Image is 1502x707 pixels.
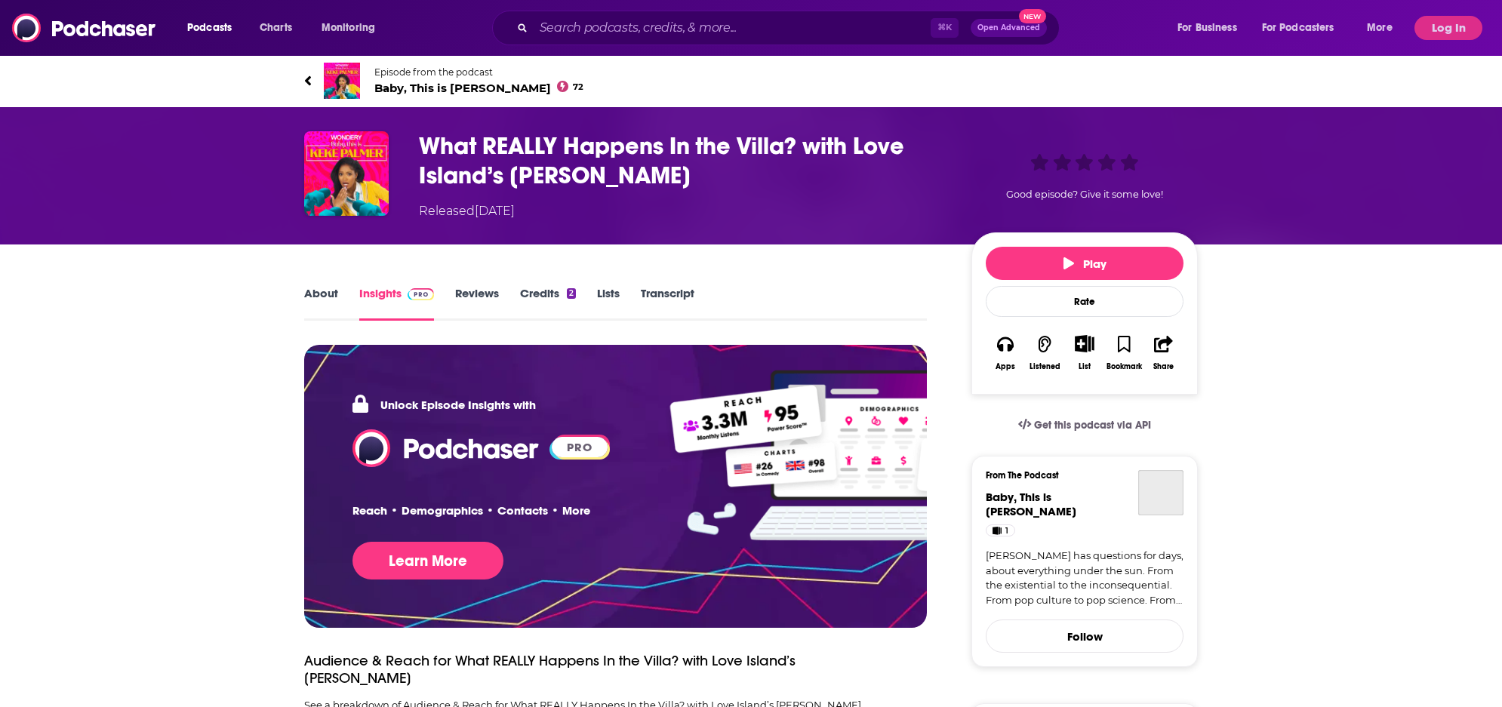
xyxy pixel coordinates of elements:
h3: From The Podcast [986,470,1171,481]
span: For Podcasters [1262,17,1334,38]
span: Good episode? Give it some love! [1006,189,1163,200]
span: PRO [552,437,608,457]
a: Baby, This is Keke PalmerEpisode from the podcastBaby, This is [PERSON_NAME]72 [304,63,1198,99]
img: Podchaser - Follow, Share and Rate Podcasts [352,429,540,467]
span: More [1367,17,1393,38]
span: Monitoring [322,17,375,38]
div: Show More ButtonList [1065,325,1104,380]
button: Open AdvancedNew [971,19,1047,37]
span: Open Advanced [977,24,1040,32]
span: ⌘ K [931,18,959,38]
button: open menu [1167,16,1256,40]
img: Pro Features [659,369,1076,543]
a: Lists [597,286,620,321]
p: Reach • Demographics • Contacts • More [352,503,590,518]
a: Podchaser - Follow, Share and Rate Podcasts [352,440,540,454]
span: Podcasts [187,17,232,38]
button: Show More Button [1069,335,1100,352]
div: Share [1153,362,1174,371]
div: Search podcasts, credits, & more... [506,11,1074,45]
img: What REALLY Happens In the Villa? with Love Island’s JaNa Craig [304,131,389,216]
button: open menu [1356,16,1411,40]
a: [PERSON_NAME] has questions for days, about everything under the sun. From the existential to the... [986,549,1183,607]
span: Play [1063,257,1106,271]
img: Podchaser Pro [408,288,434,300]
a: Get this podcast via API [1006,407,1163,444]
button: open menu [177,16,251,40]
button: Play [986,247,1183,280]
img: Baby, This is Keke Palmer [324,63,360,99]
div: 2 [567,288,576,299]
span: Episode from the podcast [374,66,583,78]
a: 1 [986,524,1015,536]
button: Apps [986,325,1025,380]
button: open menu [1252,16,1356,40]
input: Search podcasts, credits, & more... [534,16,931,40]
h3: Audience & Reach for What REALLY Happens In the Villa? with Love Island’s [PERSON_NAME] [304,652,891,687]
button: Log In [1414,16,1482,40]
span: Charts [260,17,292,38]
div: Released [DATE] [419,202,515,220]
div: Rate [986,286,1183,317]
h3: What REALLY Happens In the Villa? with Love Island’s JaNa Craig [419,131,947,190]
span: 72 [573,84,583,91]
span: Baby, This is [PERSON_NAME] [374,81,583,95]
button: Share [1144,325,1183,380]
div: Listened [1030,362,1060,371]
a: Transcript [641,286,694,321]
button: Listened [1025,325,1064,380]
button: Follow [986,619,1183,653]
span: For Business [1177,17,1237,38]
span: Get this podcast via API [1034,419,1151,432]
div: Bookmark [1106,362,1142,371]
span: Baby, This is [PERSON_NAME] [986,490,1076,518]
a: Reviews [455,286,499,321]
span: New [1019,9,1046,23]
img: Podchaser - Follow, Share and Rate Podcasts [12,14,157,42]
a: Baby, This is Keke Palmer [1138,470,1183,515]
div: Apps [996,362,1015,371]
a: Podchaser Logo PRO [352,429,608,467]
button: open menu [311,16,395,40]
a: Charts [250,16,301,40]
div: List [1079,361,1091,371]
button: Bookmark [1104,325,1143,380]
span: 1 [1005,524,1008,539]
a: Baby, This is Keke Palmer [986,490,1076,518]
a: InsightsPodchaser Pro [359,286,434,321]
a: Credits2 [520,286,576,321]
button: Learn More [352,542,503,579]
a: About [304,286,338,321]
p: Unlock Episode Insights with [352,393,536,416]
